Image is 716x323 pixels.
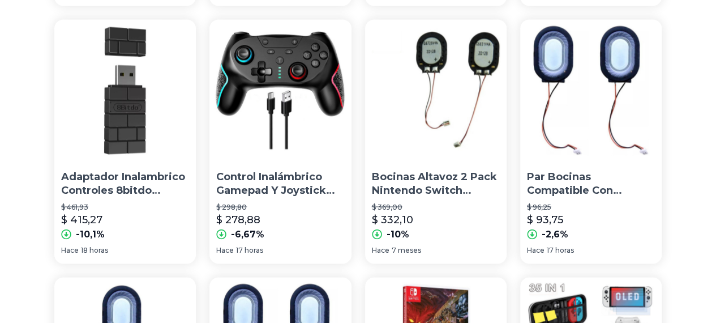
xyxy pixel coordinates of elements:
[76,227,105,241] p: -10,1%
[81,245,108,254] span: 18 horas
[392,245,421,254] span: 7 meses
[387,227,409,241] p: -10%
[216,245,234,254] span: Hace
[520,19,662,161] img: Par Bocinas Compatible Con Nintendo Switch
[54,19,196,264] a: Adaptador Inalambrico Controles 8bitdo Nintendo Switch /eAdaptador Inalambrico Controles 8bitdo N...
[527,170,655,198] p: Par Bocinas Compatible Con Nintendo Switch
[372,245,389,254] span: Hace
[542,227,568,241] p: -2,6%
[61,211,102,227] p: $ 415,27
[527,202,655,211] p: $ 96,25
[216,211,260,227] p: $ 278,88
[61,245,79,254] span: Hace
[372,170,500,198] p: Bocinas Altavoz 2 Pack Nintendo Switch Original
[61,202,189,211] p: $ 461,93
[216,202,344,211] p: $ 298,80
[216,170,344,198] p: Control Inalámbrico Gamepad Y Joystick Para Nintendo Switch
[547,245,574,254] span: 17 horas
[527,245,544,254] span: Hace
[372,211,413,227] p: $ 332,10
[365,19,507,264] a: Bocinas Altavoz 2 Pack Nintendo Switch OriginalBocinas Altavoz 2 Pack Nintendo Switch Original$ 3...
[61,170,189,198] p: Adaptador Inalambrico Controles 8bitdo Nintendo Switch /e
[231,227,264,241] p: -6,67%
[54,19,196,161] img: Adaptador Inalambrico Controles 8bitdo Nintendo Switch /e
[372,202,500,211] p: $ 369,00
[209,19,351,161] img: Control Inalámbrico Gamepad Y Joystick Para Nintendo Switch
[527,211,563,227] p: $ 93,75
[520,19,662,264] a: Par Bocinas Compatible Con Nintendo SwitchPar Bocinas Compatible Con Nintendo Switch$ 96,25$ 93,7...
[236,245,263,254] span: 17 horas
[365,19,507,161] img: Bocinas Altavoz 2 Pack Nintendo Switch Original
[209,19,351,264] a: Control Inalámbrico Gamepad Y Joystick Para Nintendo SwitchControl Inalámbrico Gamepad Y Joystick...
